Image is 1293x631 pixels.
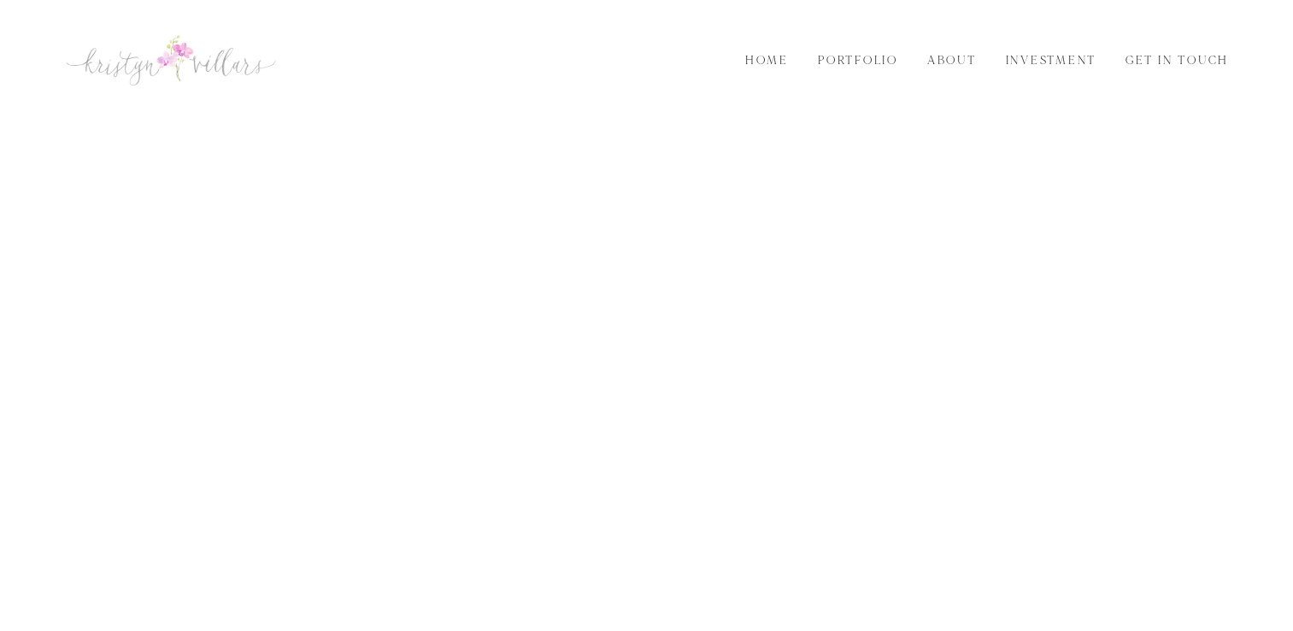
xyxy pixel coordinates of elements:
[64,32,278,87] img: Kristyn Villars | San Luis Obispo Wedding Photographer
[1115,51,1239,70] a: Get in Touch
[917,51,987,70] a: About
[735,51,799,70] a: Home
[996,51,1108,70] a: Investment
[808,51,908,70] a: Portfolio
